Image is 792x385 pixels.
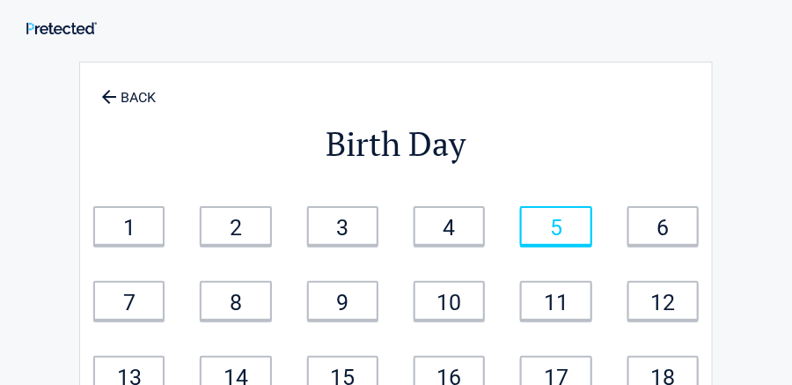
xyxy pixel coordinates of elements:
[627,281,699,321] a: 12
[414,206,485,246] a: 4
[627,206,699,246] a: 6
[307,206,378,246] a: 3
[93,206,165,246] a: 1
[89,122,703,167] h2: Birth Day
[26,22,97,34] img: Main Logo
[93,281,165,321] a: 7
[200,206,271,246] a: 2
[200,281,271,321] a: 8
[520,281,591,321] a: 11
[98,74,159,105] a: BACK
[307,281,378,321] a: 9
[520,206,591,246] a: 5
[414,281,485,321] a: 10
